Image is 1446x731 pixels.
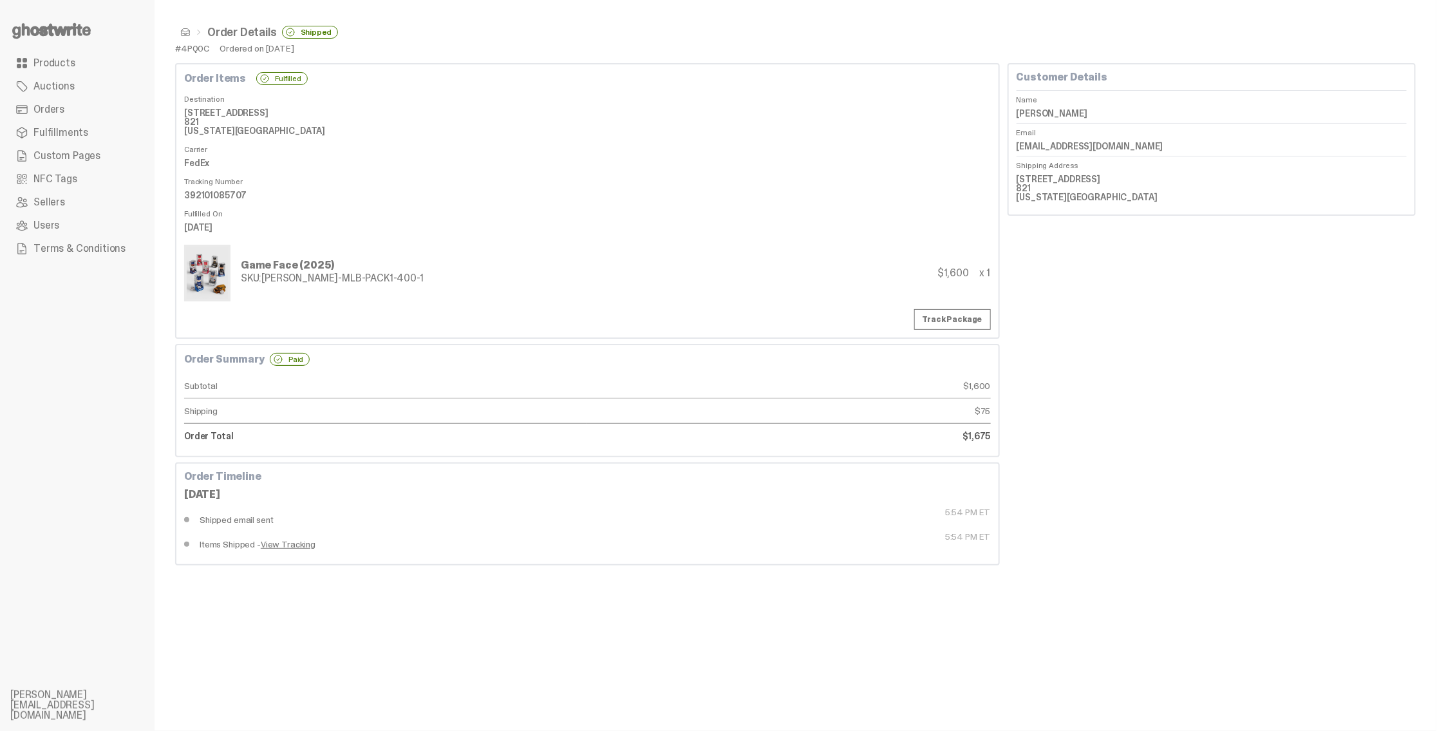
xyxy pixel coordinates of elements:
[256,72,308,85] div: Fulfilled
[184,508,587,532] dd: Shipped email sent
[10,690,165,721] li: [PERSON_NAME][EMAIL_ADDRESS][DOMAIN_NAME]
[10,98,144,121] a: Orders
[10,121,144,144] a: Fulfillments
[282,26,339,39] div: Shipped
[241,260,424,271] div: Game Face (2025)
[184,424,587,448] dt: Order Total
[587,424,990,448] dd: $1,675
[33,243,126,254] span: Terms & Conditions
[184,90,991,103] dt: Destination
[33,58,75,68] span: Products
[261,540,315,549] a: View Tracking
[1017,156,1407,169] dt: Shipping Address
[979,268,991,278] div: x 1
[184,73,246,84] b: Order Items
[184,103,991,140] dd: [STREET_ADDRESS] 821 [US_STATE][GEOGRAPHIC_DATA]
[175,44,209,53] div: #4PQ0C
[184,218,991,237] dd: [DATE]
[10,167,144,191] a: NFC Tags
[184,173,991,185] dt: Tracking Number
[241,273,424,283] div: [PERSON_NAME]-MLB-PACK1-400-1
[1017,104,1407,123] dd: [PERSON_NAME]
[1017,137,1407,156] dd: [EMAIL_ADDRESS][DOMAIN_NAME]
[587,508,990,532] dt: 5:54 PM ET
[33,104,64,115] span: Orders
[937,268,969,278] div: $1,600
[191,26,338,39] li: Order Details
[587,374,990,399] dd: $1,600
[10,191,144,214] a: Sellers
[184,354,265,365] b: Order Summary
[1017,90,1407,104] dt: Name
[184,185,991,205] dd: 392101085707
[184,399,587,424] dt: Shipping
[241,271,261,285] span: SKU:
[1017,70,1107,84] b: Customer Details
[184,374,587,399] dt: Subtotal
[914,309,991,330] a: Track Package
[270,353,310,366] div: Paid
[184,489,991,500] div: [DATE]
[184,153,991,173] dd: FedEx
[10,52,144,75] a: Products
[184,532,587,556] dd: Items Shipped -
[10,144,144,167] a: Custom Pages
[33,197,65,207] span: Sellers
[33,128,88,138] span: Fulfillments
[33,151,100,161] span: Custom Pages
[184,470,261,483] b: Order Timeline
[10,237,144,260] a: Terms & Conditions
[1017,169,1407,207] dd: [STREET_ADDRESS] 821 [US_STATE][GEOGRAPHIC_DATA]
[33,81,75,91] span: Auctions
[33,174,77,184] span: NFC Tags
[10,75,144,98] a: Auctions
[220,44,294,53] div: Ordered on [DATE]
[184,140,991,153] dt: Carrier
[184,205,991,218] dt: Fulfilled On
[587,532,990,556] dt: 5:54 PM ET
[1017,123,1407,137] dt: Email
[10,214,144,237] a: Users
[33,220,59,231] span: Users
[187,247,228,299] img: 01-ghostwrite-mlb-game-face-complete-set.png
[587,399,990,424] dd: $75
